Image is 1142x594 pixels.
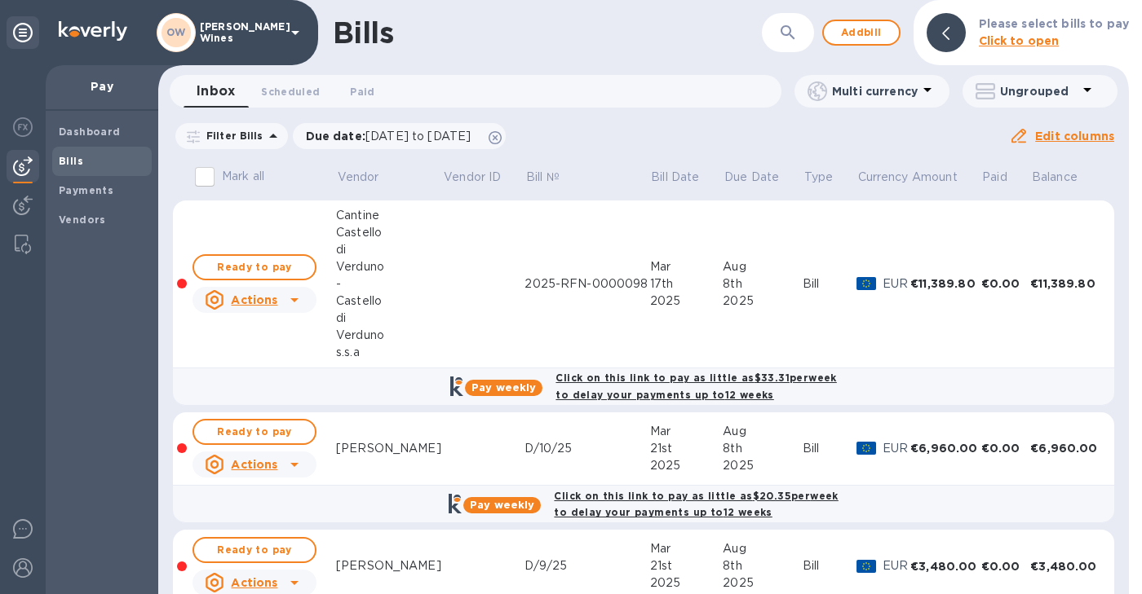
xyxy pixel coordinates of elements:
[59,184,113,196] b: Payments
[207,540,302,560] span: Ready to pay
[883,557,910,574] p: EUR
[556,372,836,401] b: Click on this link to pay as little as $33.31 per week to delay your payments up to 12 weeks
[471,381,536,394] b: Pay weekly
[350,83,374,100] span: Paid
[883,275,910,293] p: EUR
[59,125,121,138] b: Dashboard
[554,490,838,519] b: Click on this link to pay as little as $20.35 per week to delay your payments up to 12 weeks
[336,557,442,574] div: [PERSON_NAME]
[336,344,442,361] div: s.s.a
[231,458,277,471] u: Actions
[832,83,918,99] p: Multi currency
[650,258,724,275] div: Mar
[723,423,803,440] div: Aug
[336,275,442,293] div: -
[723,258,803,275] div: Aug
[336,440,442,457] div: [PERSON_NAME]
[723,293,803,310] div: 2025
[1035,130,1114,143] u: Edit columns
[650,540,724,557] div: Mar
[200,21,281,44] p: [PERSON_NAME] Wines
[883,440,910,457] p: EUR
[166,26,186,38] b: OW
[651,169,699,186] p: Bill Date
[979,17,1129,30] b: Please select bills to pay
[444,169,501,186] p: Vendor ID
[1030,440,1100,456] div: €6,960.00
[336,310,442,327] div: di
[365,130,471,143] span: [DATE] to [DATE]
[336,258,442,275] div: Verduno
[982,169,1029,186] span: Paid
[837,23,886,42] span: Add bill
[858,169,909,186] p: Currency
[193,254,316,280] button: Ready to pay
[200,129,263,143] p: Filter Bills
[1032,169,1099,186] span: Balance
[207,422,302,442] span: Ready to pay
[59,78,145,95] p: Pay
[1030,558,1100,574] div: €3,480.00
[650,457,724,474] div: 2025
[650,440,724,457] div: 21st
[1000,83,1078,99] p: Ungrouped
[650,293,724,310] div: 2025
[336,327,442,344] div: Verduno
[207,257,302,277] span: Ready to pay
[525,275,649,293] div: 2025-RFN-0000098
[723,457,803,474] div: 2025
[650,574,724,592] div: 2025
[526,169,581,186] span: Bill №
[525,557,649,574] div: D/9/25
[650,275,724,293] div: 17th
[723,557,803,574] div: 8th
[470,499,534,511] b: Pay weekly
[338,169,379,186] p: Vendor
[981,275,1031,292] div: €0.00
[59,155,83,167] b: Bills
[261,83,320,100] span: Scheduled
[981,440,1031,456] div: €0.00
[912,169,958,186] p: Amount
[526,169,560,186] p: Bill №
[910,558,980,574] div: €3,480.00
[651,169,720,186] span: Bill Date
[222,168,264,185] p: Mark all
[650,557,724,574] div: 21st
[193,419,316,445] button: Ready to pay
[723,574,803,592] div: 2025
[336,207,442,224] div: Cantine
[822,20,901,46] button: Addbill
[336,224,442,241] div: Castello
[59,21,127,41] img: Logo
[193,537,316,563] button: Ready to pay
[525,440,649,457] div: D/10/25
[803,557,856,574] div: Bill
[723,275,803,293] div: 8th
[723,440,803,457] div: 8th
[724,169,800,186] span: Due Date
[803,275,856,293] div: Bill
[981,558,1031,574] div: €0.00
[804,169,855,186] span: Type
[338,169,401,186] span: Vendor
[910,275,980,292] div: €11,389.80
[979,34,1060,47] b: Click to open
[910,440,980,456] div: €6,960.00
[336,241,442,258] div: di
[1032,169,1078,186] p: Balance
[231,576,277,589] u: Actions
[1030,275,1100,292] div: €11,389.80
[650,423,724,440] div: Mar
[803,440,856,457] div: Bill
[13,117,33,137] img: Foreign exchange
[723,540,803,557] div: Aug
[724,169,779,186] p: Due Date
[912,169,979,186] span: Amount
[231,293,277,306] u: Actions
[293,123,507,149] div: Due date:[DATE] to [DATE]
[804,169,834,186] p: Type
[982,169,1007,186] p: Paid
[197,80,235,103] span: Inbox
